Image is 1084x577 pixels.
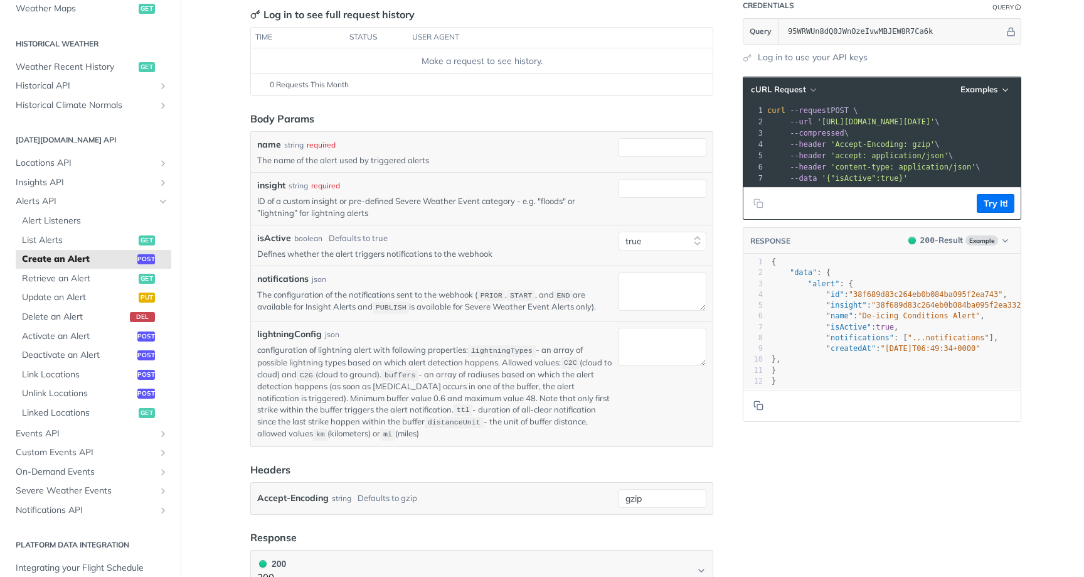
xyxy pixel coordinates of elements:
div: string [284,139,304,151]
div: 11 [743,365,763,376]
a: Unlink Locationspost [16,384,171,403]
div: 5 [743,150,765,161]
div: 3 [743,279,763,289]
div: Query [992,3,1014,12]
span: : , [772,301,1030,310]
svg: Key [250,9,260,19]
button: Show subpages for Severe Weather Events [158,486,168,496]
span: post [137,332,155,342]
div: 12 [743,376,763,387]
div: boolean [294,233,322,244]
span: POST \ [767,106,858,115]
span: \ [767,163,980,171]
div: json [312,274,326,285]
div: 6 [743,311,763,321]
span: "alert" [808,279,840,288]
button: Show subpages for Locations API [158,158,168,168]
div: string [289,180,308,191]
a: Locations APIShow subpages for Locations API [9,154,171,173]
a: Insights APIShow subpages for Insights API [9,173,171,192]
span: "...notifications" [908,333,989,342]
h2: Historical Weather [9,38,171,50]
input: apikey [782,19,1004,44]
span: Unlink Locations [22,387,134,400]
a: Historical Climate NormalsShow subpages for Historical Climate Normals [9,96,171,115]
a: Notifications APIShow subpages for Notifications API [9,501,171,520]
span: C2C [564,359,577,368]
button: Hide subpages for Alerts API [158,197,168,207]
div: Defaults to true [329,232,388,245]
span: Activate an Alert [22,330,134,343]
span: Linked Locations [22,407,135,419]
span: Alert Listeners [22,215,168,227]
button: Query [743,19,778,44]
span: --header [790,163,826,171]
div: 2 [743,116,765,127]
div: 9 [743,343,763,354]
span: Weather Recent History [16,61,135,73]
span: true [876,323,894,332]
p: The configuration of the notifications sent to the webhook ( , , and are available for Insight Al... [257,289,614,313]
span: START [510,291,532,300]
div: Credentials [743,1,794,11]
div: 2 [743,267,763,278]
span: post [137,254,155,264]
span: 0 Requests This Month [270,79,349,90]
a: Custom Events APIShow subpages for Custom Events API [9,443,171,462]
label: lightningConfig [257,328,322,341]
div: 7 [743,322,763,333]
span: get [139,408,155,418]
button: Show subpages for Historical API [158,81,168,91]
a: Severe Weather EventsShow subpages for Severe Weather Events [9,482,171,500]
button: 200200-ResultExample [902,234,1014,247]
div: - Result [920,234,963,247]
span: post [137,370,155,380]
span: Notifications API [16,504,155,517]
button: Copy to clipboard [750,396,767,415]
span: --header [790,151,826,160]
span: Historical API [16,80,155,92]
span: \ [767,129,849,138]
p: configuration of lightning alert with following properties: - an array of possible lightning type... [257,344,614,440]
span: --url [790,117,812,126]
span: distanceUnit [428,418,481,427]
label: Accept-Encoding [257,489,329,507]
span: List Alerts [22,234,135,247]
button: Show subpages for Events API [158,429,168,439]
span: '[URL][DOMAIN_NAME][DATE]' [817,117,935,126]
a: Events APIShow subpages for Events API [9,424,171,443]
span: : , [772,323,898,332]
span: "[DATE]T06:49:34+0000" [880,344,980,353]
span: \ [767,151,953,160]
button: Copy to clipboard [750,194,767,213]
span: 'content-type: application/json' [831,163,975,171]
div: 200 [257,557,286,571]
span: get [139,274,155,284]
span: "notifications" [826,333,894,342]
span: Delete an Alert [22,311,127,323]
span: { [772,257,776,266]
span: Example [965,235,998,245]
a: Delete an Alertdel [16,308,171,326]
span: Events API [16,428,155,440]
span: post [137,389,155,399]
p: ID of a custom insight or pre-defined Severe Weather Event category - e.g. "floods" or ”lightning... [257,195,614,218]
a: Alert Listeners [16,212,171,230]
div: Response [250,530,297,545]
span: Locations API [16,157,155,170]
span: 200 [908,237,916,244]
a: On-Demand EventsShow subpages for On-Demand Events [9,463,171,482]
div: 1 [743,257,763,267]
a: Create an Alertpost [16,250,171,269]
span: buffers [385,371,415,380]
span: post [137,350,155,360]
span: "name" [826,311,853,320]
span: lightningTypes [471,347,533,355]
div: 8 [743,333,763,343]
span: "isActive" [826,323,871,332]
span: : [ ], [772,333,998,342]
span: '{"isActive":true}' [822,174,908,183]
a: Deactivate an Alertpost [16,346,171,365]
a: Historical APIShow subpages for Historical API [9,77,171,95]
div: Log in to see full request history [250,7,415,22]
